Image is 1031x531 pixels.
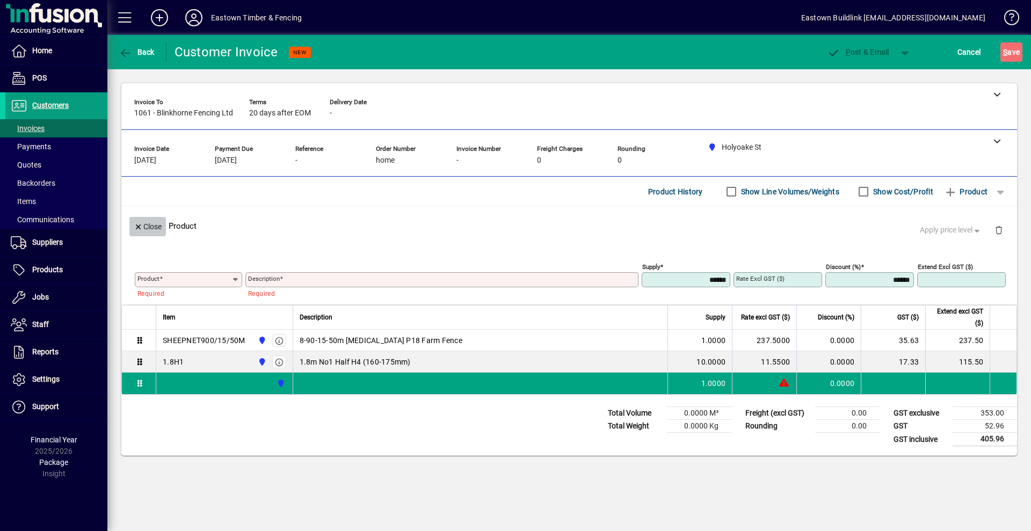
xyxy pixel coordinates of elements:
span: Payments [11,142,51,151]
span: Extend excl GST ($) [932,305,983,329]
td: 0.0000 [796,351,861,373]
span: S [1003,48,1007,56]
td: 52.96 [953,420,1017,433]
span: Close [134,218,162,236]
span: NEW [293,49,307,56]
button: Product History [644,182,707,201]
span: Product History [648,183,703,200]
span: Supply [706,311,725,323]
a: Items [5,192,107,210]
span: Financial Year [31,435,77,444]
span: Item [163,311,176,323]
mat-error: Required [137,287,234,299]
a: Reports [5,339,107,366]
a: Payments [5,137,107,156]
span: Package [39,458,68,467]
a: POS [5,65,107,92]
mat-label: Product [137,275,159,282]
mat-label: Discount (%) [826,263,861,271]
span: 1.0000 [701,378,726,389]
a: Home [5,38,107,64]
span: 1061 - Blinkhorne Fencing Ltd [134,109,233,118]
button: Apply price level [916,221,986,240]
span: POS [32,74,47,82]
button: Back [116,42,157,62]
a: Suppliers [5,229,107,256]
button: Add [142,8,177,27]
button: Post & Email [822,42,895,62]
a: Backorders [5,174,107,192]
td: 353.00 [953,407,1017,420]
td: GST exclusive [888,407,953,420]
div: Customer Invoice [175,43,278,61]
app-page-header-button: Back [107,42,166,62]
button: Save [1000,42,1022,62]
td: GST [888,420,953,433]
td: 115.50 [925,351,990,373]
span: Support [32,402,59,411]
td: Freight (excl GST) [740,407,815,420]
a: Support [5,394,107,420]
span: Backorders [11,179,55,187]
span: Communications [11,215,74,224]
td: GST inclusive [888,433,953,446]
td: 237.50 [925,330,990,351]
a: Quotes [5,156,107,174]
span: Items [11,197,36,206]
span: Customers [32,101,69,110]
button: Delete [986,217,1012,243]
label: Show Line Volumes/Weights [739,186,839,197]
div: Eastown Buildlink [EMAIL_ADDRESS][DOMAIN_NAME] [801,9,985,26]
span: Discount (%) [818,311,854,323]
button: Close [129,217,166,236]
label: Show Cost/Profit [871,186,933,197]
span: Description [300,311,332,323]
span: Jobs [32,293,49,301]
span: Invoices [11,124,45,133]
span: home [376,156,395,165]
span: Suppliers [32,238,63,246]
button: Cancel [955,42,984,62]
td: Total Weight [602,420,667,433]
td: 0.0000 [796,373,861,394]
td: 0.00 [815,420,880,433]
span: 8-90-15-50m [MEDICAL_DATA] P18 Farm Fence [300,335,462,346]
span: 10.0000 [696,357,725,367]
span: Holyoake St [255,334,267,346]
span: 1.0000 [701,335,726,346]
td: Rounding [740,420,815,433]
span: 0 [537,156,541,165]
a: Invoices [5,119,107,137]
td: Total Volume [602,407,667,420]
app-page-header-button: Delete [986,225,1012,235]
app-page-header-button: Close [127,221,169,231]
span: - [295,156,297,165]
span: Products [32,265,63,274]
span: Back [119,48,155,56]
span: ave [1003,43,1020,61]
span: GST ($) [897,311,919,323]
a: Staff [5,311,107,338]
button: Profile [177,8,211,27]
span: - [456,156,459,165]
td: 17.33 [861,351,925,373]
td: 0.0000 Kg [667,420,731,433]
td: 0.0000 M³ [667,407,731,420]
span: ost & Email [827,48,889,56]
a: Settings [5,366,107,393]
mat-label: Supply [642,263,660,271]
mat-label: Description [248,275,280,282]
mat-label: Rate excl GST ($) [736,275,785,282]
a: Jobs [5,284,107,311]
span: [DATE] [134,156,156,165]
span: P [846,48,851,56]
span: Holyoake St [255,356,267,368]
div: 237.5000 [739,335,790,346]
span: Reports [32,347,59,356]
a: Products [5,257,107,283]
span: - [330,109,332,118]
td: 35.63 [861,330,925,351]
div: 11.5500 [739,357,790,367]
mat-error: Required [248,287,630,299]
a: Knowledge Base [996,2,1018,37]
